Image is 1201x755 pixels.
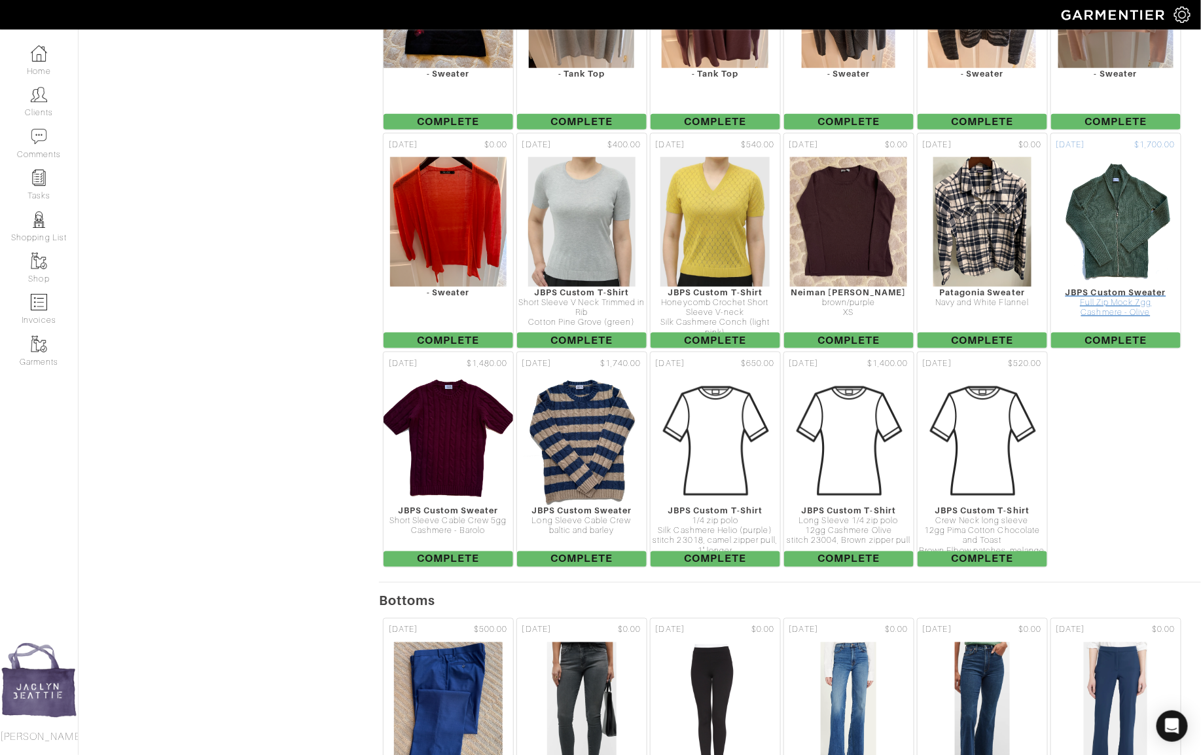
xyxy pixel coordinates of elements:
div: Long Sleeve 1/4 zip polo [784,517,914,526]
span: Complete [1051,114,1181,130]
img: WGxQk3poyinFUmwmNPGTkE43 [389,157,507,287]
span: $0.00 [885,139,908,151]
span: Complete [784,114,914,130]
a: [DATE] $400.00 JBPS Custom T-Shirt Short Sleeve V Neck Trimmed in Rib Cotton Pine Grove (green) C... [515,132,649,350]
img: pdU3Zv6MYkNwLH4cYyDNz7ce [1058,157,1173,287]
span: Complete [517,114,647,130]
span: $500.00 [474,624,507,636]
span: Complete [384,551,513,567]
div: Cotton Pine Grove (green) [517,318,647,327]
span: [DATE] [923,139,952,151]
a: [DATE] $1,400.00 JBPS Custom T-Shirt Long Sleeve 1/4 zip polo 12gg Cashmere Olive stitch 23004, B... [782,350,916,569]
div: Cashmere - Olive [1051,308,1181,318]
span: $540.00 [741,139,774,151]
div: Neiman [PERSON_NAME] [784,287,914,297]
div: XS [784,308,914,318]
div: stitch 23018, camel zipper pull, 1" longer [651,536,780,557]
img: reminder-icon-8004d30b9f0a5d33ae49ab947aed9ed385cf756f9e5892f1edd6e32f2345188e.png [31,170,47,186]
div: JBPS Custom T-Shirt [784,506,914,516]
div: - Sweater [384,287,513,297]
span: Complete [384,333,513,348]
span: $1,400.00 [867,358,908,370]
img: gear-icon-white-bd11855cb880d31180b6d7d6211b90ccbf57a29d726f0c71d8c61bd08dd39cc2.png [1174,7,1191,23]
img: stylists-icon-eb353228a002819b7ec25b43dbf5f0378dd9e0616d9560372ff212230b889e62.png [31,212,47,228]
div: Short Sleeve Cable Crew 5gg [384,517,513,526]
span: [DATE] [923,624,952,636]
a: [DATE] $0.00 Patagonia Sweater Navy and White Flannel Complete [916,132,1049,350]
div: 1/4 zip polo [651,517,780,526]
span: $0.00 [885,624,908,636]
a: [DATE] $0.00 - Sweater Complete [382,132,515,350]
div: Brown Elbow patches, melange blend stitch [918,547,1047,567]
img: garments-icon-b7da505a4dc4fd61783c78ac3ca0ef83fa9d6f193b1c9dc38574b1d14d53ca28.png [31,253,47,269]
span: [DATE] [656,624,685,636]
div: 12gg Pima Cotton Chocolate and Toast [918,526,1047,547]
span: [DATE] [522,624,551,636]
span: Complete [517,333,647,348]
div: Silk Cashmere Helio (purple) [651,526,780,536]
span: $400.00 [607,139,641,151]
span: Complete [1051,333,1181,348]
img: orders-icon-0abe47150d42831381b5fb84f609e132dff9fe21cb692f30cb5eec754e2cba89.png [31,294,47,310]
span: Complete [384,114,513,130]
span: $0.00 [1018,139,1041,151]
div: brown/purple [784,298,914,308]
img: dashboard-icon-dbcd8f5a0b271acd01030246c82b418ddd0df26cd7fceb0bd07c9910d44c42f6.png [31,45,47,62]
div: JBPS Custom T-Shirt [517,287,647,297]
div: Navy and White Flannel [918,298,1047,308]
span: [DATE] [923,358,952,370]
div: Cashmere - Barolo [384,526,513,536]
span: [DATE] [522,139,551,151]
span: [DATE] [656,358,685,370]
div: - Tank Top [517,69,647,79]
span: Complete [651,551,780,567]
span: $1,740.00 [600,358,641,370]
div: Silk Cashmere Conch (light pink) [651,318,780,338]
div: JBPS Custom T-Shirt [918,506,1047,516]
span: Complete [784,333,914,348]
div: 12gg Cashmere Olive [784,526,914,536]
img: garmentier-logo-header-white-b43fb05a5012e4ada735d5af1a66efaba907eab6374d6393d1fbf88cb4ef424d.png [1055,3,1174,26]
span: [DATE] [656,139,685,151]
a: [DATE] $0.00 Neiman [PERSON_NAME] brown/purple XS Complete [782,132,916,350]
span: [DATE] [389,139,418,151]
img: Womens_T-Shirt-32724be8bd8f6813b517b1334fca604e22871f929d55aadf80d506bee5fd91c5.png [917,375,1048,506]
span: $520.00 [1008,358,1041,370]
span: $0.00 [1018,624,1041,636]
span: Complete [918,551,1047,567]
div: - Sweater [384,69,513,79]
a: [DATE] $540.00 JBPS Custom T-Shirt Honeycomb Crochet Short Sleeve V-neck Silk Cashmere Conch (lig... [649,132,782,350]
img: comment-icon-a0a6a9ef722e966f86d9cbdc48e553b5cf19dbc54f86b18d962a5391bc8f6eb6.png [31,128,47,145]
div: JBPS Custom Sweater [1051,287,1181,297]
a: [DATE] $1,700.00 JBPS Custom Sweater Full Zip Mock 7gg Cashmere - Olive Complete [1049,132,1183,350]
span: Complete [517,551,647,567]
span: [DATE] [1056,624,1085,636]
span: Complete [784,551,914,567]
img: Wxg5kJci1sDbxL7xrPfgiX21 [523,375,640,506]
div: - Sweater [1051,69,1181,79]
img: clients-icon-6bae9207a08558b7cb47a8932f037763ab4055f8c8b6bfacd5dc20c3e0201464.png [31,86,47,103]
img: MbAAsM2g83eHhvv9GA1SyPDS [528,157,636,287]
span: [DATE] [789,139,818,151]
div: JBPS Custom T-Shirt [651,287,780,297]
span: [DATE] [789,624,818,636]
div: JBPS Custom Sweater [384,506,513,516]
h5: Bottoms [379,593,1201,609]
div: Short Sleeve V Neck Trimmed in Rib [517,298,647,318]
span: $1,700.00 [1134,139,1175,151]
a: [DATE] $1,480.00 JBPS Custom Sweater Short Sleeve Cable Crew 5gg Cashmere - Barolo Complete [382,350,515,569]
div: baltic and barley [517,526,647,536]
span: $0.00 [1152,624,1175,636]
img: Womens_T-Shirt-32724be8bd8f6813b517b1334fca604e22871f929d55aadf80d506bee5fd91c5.png [783,375,914,506]
a: [DATE] $520.00 JBPS Custom T-Shirt Crew Neck long sleeve 12gg Pima Cotton Chocolate and Toast Bro... [916,350,1049,569]
div: stitch 23004, Brown zipper pull [784,536,914,546]
img: mEenXcxNTARfypYUhFiEAKEv [789,157,908,287]
span: $0.00 [751,624,774,636]
div: Honeycomb Crochet Short Sleeve V-neck [651,298,780,318]
span: $0.00 [484,139,507,151]
span: $1,480.00 [467,358,507,370]
div: - Sweater [784,69,914,79]
img: AynBfFNHnmco7b3qARZPRz6R [660,157,770,287]
div: Open Intercom Messenger [1156,710,1188,742]
div: JBPS Custom Sweater [517,506,647,516]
